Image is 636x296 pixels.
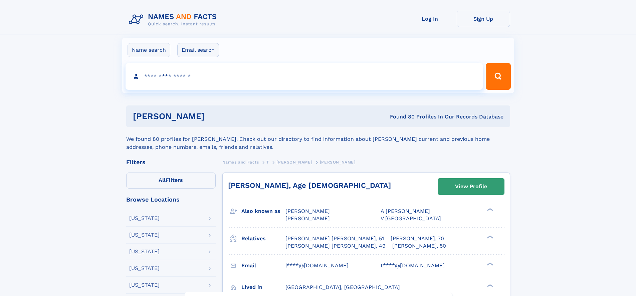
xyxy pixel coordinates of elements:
div: [US_STATE] [129,249,160,254]
a: Sign Up [457,11,510,27]
a: View Profile [438,179,504,195]
label: Email search [177,43,219,57]
a: [PERSON_NAME] [PERSON_NAME], 51 [285,235,384,242]
div: [US_STATE] [129,216,160,221]
img: Logo Names and Facts [126,11,222,29]
div: [US_STATE] [129,232,160,238]
span: [PERSON_NAME] [285,215,330,222]
div: [US_STATE] [129,266,160,271]
input: search input [126,63,483,90]
div: ❯ [485,235,493,239]
h3: Also known as [241,206,285,217]
div: View Profile [455,179,487,194]
a: T [266,158,269,166]
h1: [PERSON_NAME] [133,112,297,120]
label: Name search [128,43,170,57]
div: Found 80 Profiles In Our Records Database [297,113,503,120]
a: [PERSON_NAME], Age [DEMOGRAPHIC_DATA] [228,181,391,190]
div: Browse Locations [126,197,216,203]
a: [PERSON_NAME], 50 [392,242,446,250]
a: [PERSON_NAME], 70 [391,235,444,242]
div: [US_STATE] [129,282,160,288]
div: Filters [126,159,216,165]
h3: Lived in [241,282,285,293]
span: T [266,160,269,165]
h3: Email [241,260,285,271]
label: Filters [126,173,216,189]
div: ❯ [485,262,493,266]
span: All [159,177,166,183]
a: [PERSON_NAME] [PERSON_NAME], 49 [285,242,386,250]
button: Search Button [486,63,510,90]
span: [PERSON_NAME] [320,160,356,165]
span: [PERSON_NAME] [285,208,330,214]
span: A [PERSON_NAME] [381,208,430,214]
span: [PERSON_NAME] [276,160,312,165]
span: [GEOGRAPHIC_DATA], [GEOGRAPHIC_DATA] [285,284,400,290]
a: Log In [403,11,457,27]
h3: Relatives [241,233,285,244]
a: [PERSON_NAME] [276,158,312,166]
a: Names and Facts [222,158,259,166]
div: ❯ [485,283,493,288]
div: We found 80 profiles for [PERSON_NAME]. Check out our directory to find information about [PERSON... [126,127,510,151]
span: V [GEOGRAPHIC_DATA] [381,215,441,222]
div: ❯ [485,208,493,212]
